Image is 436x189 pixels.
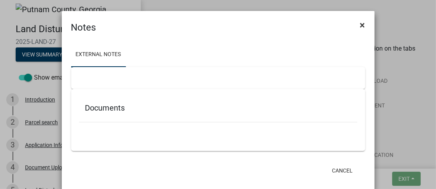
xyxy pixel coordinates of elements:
h5: Documents [85,103,351,113]
a: External Notes [71,42,126,67]
span: × [360,20,365,31]
h4: Notes [71,20,96,35]
button: Close [354,14,371,36]
button: Cancel [326,164,359,178]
